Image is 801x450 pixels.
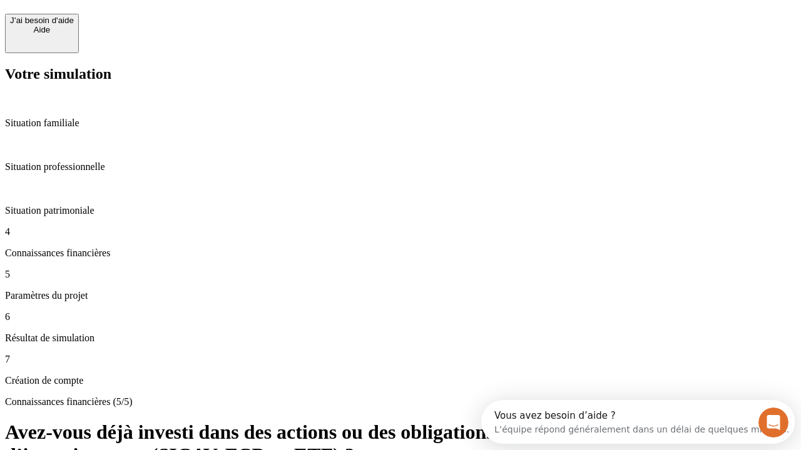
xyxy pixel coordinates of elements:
button: J’ai besoin d'aideAide [5,14,79,53]
div: Aide [10,25,74,34]
div: Ouvrir le Messenger Intercom [5,5,345,39]
h2: Votre simulation [5,66,796,82]
p: Paramètres du projet [5,290,796,301]
p: Situation professionnelle [5,161,796,172]
p: Situation patrimoniale [5,205,796,216]
p: 5 [5,269,796,280]
p: Création de compte [5,375,796,386]
p: 7 [5,354,796,365]
p: Connaissances financières [5,247,796,259]
div: L’équipe répond généralement dans un délai de quelques minutes. [13,21,308,34]
p: Situation familiale [5,117,796,129]
iframe: Intercom live chat [758,407,788,437]
div: Vous avez besoin d’aide ? [13,11,308,21]
p: 6 [5,311,796,322]
p: Connaissances financières (5/5) [5,396,796,407]
p: 4 [5,226,796,237]
iframe: Intercom live chat discovery launcher [481,400,795,444]
div: J’ai besoin d'aide [10,16,74,25]
p: Résultat de simulation [5,332,796,344]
